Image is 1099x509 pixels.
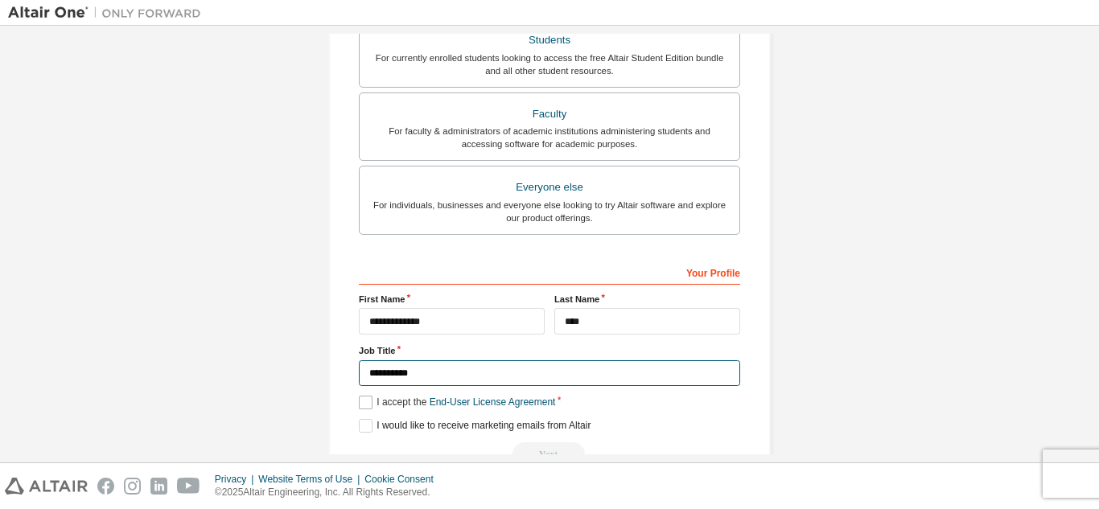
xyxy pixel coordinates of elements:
img: facebook.svg [97,478,114,495]
img: altair_logo.svg [5,478,88,495]
div: Faculty [369,103,730,125]
div: Read and acccept EULA to continue [359,442,740,466]
label: I would like to receive marketing emails from Altair [359,419,591,433]
div: Cookie Consent [364,473,442,486]
div: For currently enrolled students looking to access the free Altair Student Edition bundle and all ... [369,51,730,77]
div: Website Terms of Use [258,473,364,486]
div: Everyone else [369,176,730,199]
label: I accept the [359,396,555,409]
img: youtube.svg [177,478,200,495]
label: Job Title [359,344,740,357]
label: Last Name [554,293,740,306]
div: For individuals, businesses and everyone else looking to try Altair software and explore our prod... [369,199,730,224]
div: For faculty & administrators of academic institutions administering students and accessing softwa... [369,125,730,150]
label: First Name [359,293,545,306]
img: instagram.svg [124,478,141,495]
img: Altair One [8,5,209,21]
p: © 2025 Altair Engineering, Inc. All Rights Reserved. [215,486,443,499]
div: Your Profile [359,259,740,285]
img: linkedin.svg [150,478,167,495]
div: Privacy [215,473,258,486]
div: Students [369,29,730,51]
a: End-User License Agreement [430,396,556,408]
